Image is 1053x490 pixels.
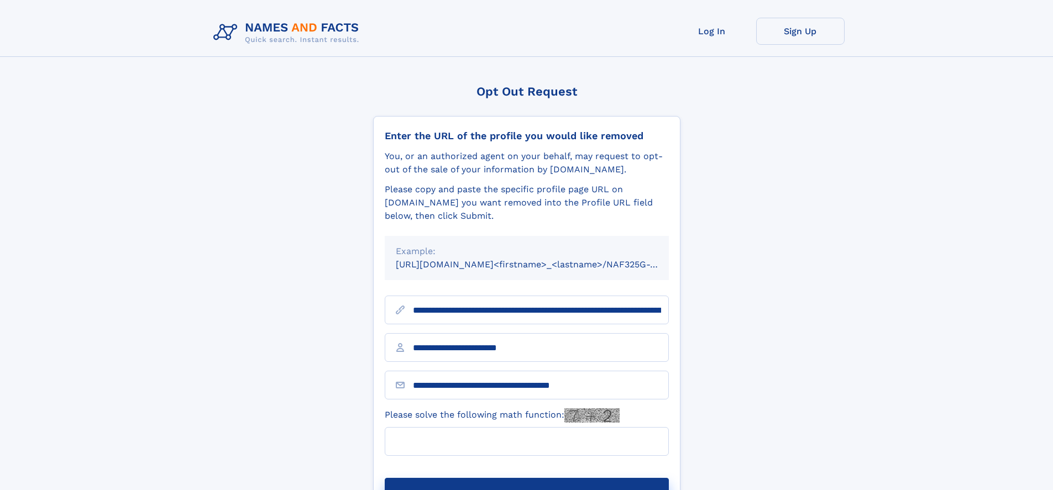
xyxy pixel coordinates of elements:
img: Logo Names and Facts [209,18,368,48]
div: Enter the URL of the profile you would like removed [385,130,669,142]
div: You, or an authorized agent on your behalf, may request to opt-out of the sale of your informatio... [385,150,669,176]
div: Example: [396,245,658,258]
a: Sign Up [756,18,845,45]
label: Please solve the following math function: [385,408,620,423]
div: Please copy and paste the specific profile page URL on [DOMAIN_NAME] you want removed into the Pr... [385,183,669,223]
small: [URL][DOMAIN_NAME]<firstname>_<lastname>/NAF325G-xxxxxxxx [396,259,690,270]
div: Opt Out Request [373,85,680,98]
a: Log In [668,18,756,45]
